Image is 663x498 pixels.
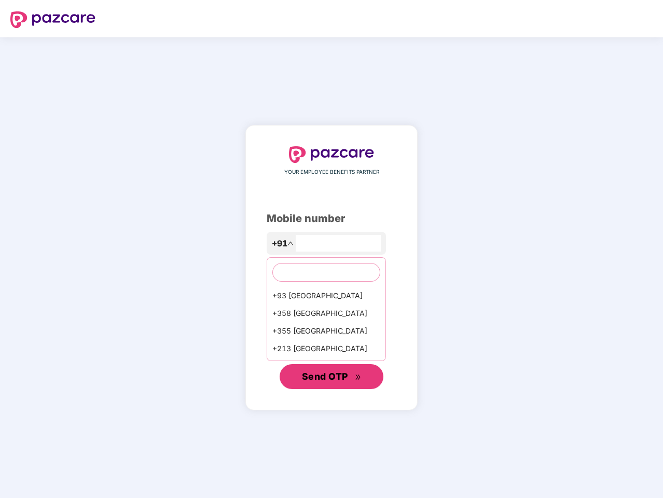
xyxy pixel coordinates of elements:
span: up [287,240,294,246]
div: +355 [GEOGRAPHIC_DATA] [267,322,385,340]
span: YOUR EMPLOYEE BENEFITS PARTNER [284,168,379,176]
span: +91 [272,237,287,250]
button: Send OTPdouble-right [280,364,383,389]
div: +358 [GEOGRAPHIC_DATA] [267,305,385,322]
img: logo [289,146,374,163]
div: +213 [GEOGRAPHIC_DATA] [267,340,385,357]
div: +1684 AmericanSamoa [267,357,385,375]
div: +93 [GEOGRAPHIC_DATA] [267,287,385,305]
div: Mobile number [267,211,396,227]
img: logo [10,11,95,28]
span: double-right [355,374,362,381]
span: Send OTP [302,371,348,382]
